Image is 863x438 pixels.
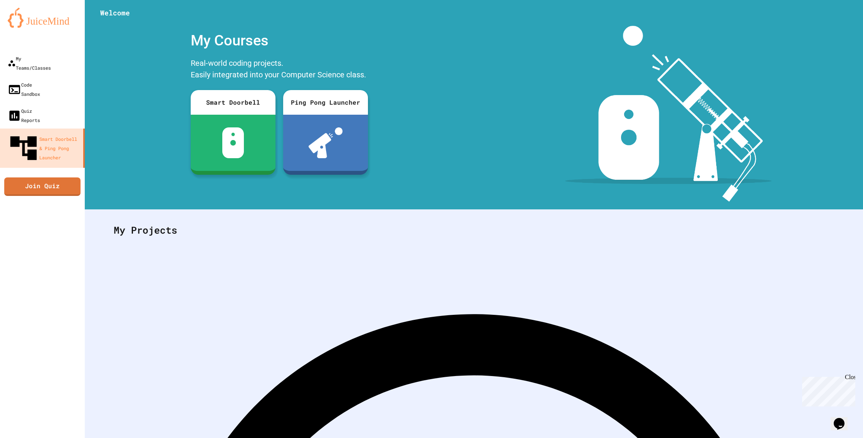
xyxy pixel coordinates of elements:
img: banner-image-my-projects.png [565,26,772,202]
iframe: chat widget [799,374,855,406]
div: My Courses [187,26,372,55]
img: sdb-white.svg [222,127,244,158]
a: Join Quiz [4,177,81,196]
img: ppl-with-ball.png [309,127,343,158]
div: Code Sandbox [8,80,40,99]
div: Smart Doorbell [191,90,275,115]
div: My Projects [106,215,842,245]
div: Real-world coding projects. Easily integrated into your Computer Science class. [187,55,372,84]
img: logo-orange.svg [8,8,77,28]
div: Smart Doorbell & Ping Pong Launcher [8,132,80,164]
div: My Teams/Classes [8,54,51,72]
div: Ping Pong Launcher [283,90,368,115]
div: Quiz Reports [8,106,40,125]
iframe: chat widget [831,407,855,430]
div: Chat with us now!Close [3,3,53,49]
